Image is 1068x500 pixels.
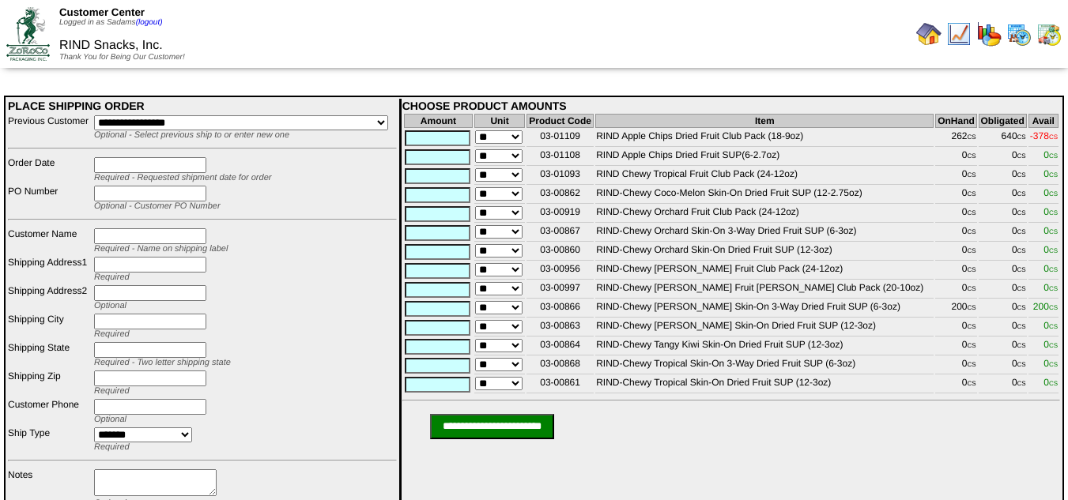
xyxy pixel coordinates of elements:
td: 0 [935,243,976,261]
td: Ship Type [7,427,92,453]
td: RIND-Chewy Tropical Skin-On 3-Way Dried Fruit SUP (6-3oz) [595,357,934,374]
span: CS [1049,247,1058,254]
span: CS [1017,190,1026,197]
td: 0 [979,205,1027,223]
span: Required [94,442,130,452]
span: -378 [1030,130,1058,141]
td: Shipping Address1 [7,256,92,283]
td: 03-00863 [526,319,594,336]
span: CS [1049,171,1058,179]
td: RIND-Chewy Orchard Fruit Club Pack (24-12oz) [595,205,934,223]
span: 0 [1043,187,1058,198]
span: CS [968,171,976,179]
span: CS [968,190,976,197]
td: 0 [979,376,1027,393]
td: Shipping Zip [7,370,92,397]
th: Unit [474,114,525,128]
span: Optional [94,415,126,424]
span: Required [94,386,130,396]
td: Shipping Address2 [7,284,92,311]
span: 0 [1043,168,1058,179]
span: 200 [1033,301,1058,312]
td: 0 [979,262,1027,280]
td: 0 [979,281,1027,299]
td: 0 [935,357,976,374]
span: CS [1017,228,1026,235]
span: CS [1017,171,1026,179]
span: 0 [1043,320,1058,331]
span: 0 [1043,206,1058,217]
span: CS [1017,361,1026,368]
td: 0 [979,167,1027,185]
th: Avail [1028,114,1059,128]
td: RIND-Chewy [PERSON_NAME] Fruit Club Pack (24-12oz) [595,262,934,280]
td: 0 [979,357,1027,374]
td: 0 [979,300,1027,318]
span: CS [968,361,976,368]
span: CS [968,247,976,254]
td: 03-00919 [526,205,594,223]
td: Shipping State [7,341,92,368]
td: Customer Name [7,227,92,254]
span: Customer Center [59,6,145,18]
td: 03-01109 [526,130,594,147]
td: 03-00862 [526,186,594,204]
span: CS [968,285,976,292]
td: RIND Apple Chips Dried Fruit SUP(6-2.7oz) [595,148,934,166]
span: CS [1049,304,1058,311]
span: CS [1017,323,1026,330]
td: 03-00864 [526,338,594,355]
span: CS [1049,133,1058,141]
div: PLACE SHIPPING ORDER [8,100,397,112]
td: Order Date [7,156,92,183]
td: Shipping City [7,313,92,340]
span: CS [1049,361,1058,368]
span: 0 [1043,377,1058,388]
img: ZoRoCo_Logo(Green%26Foil)%20jpg.webp [6,7,50,60]
td: 0 [979,243,1027,261]
span: Required - Two letter shipping state [94,358,231,367]
span: CS [1049,323,1058,330]
span: CS [1049,190,1058,197]
span: CS [968,152,976,160]
span: CS [1017,266,1026,273]
td: 03-00868 [526,357,594,374]
span: Required [94,329,130,339]
td: 0 [979,224,1027,242]
td: 0 [979,186,1027,204]
td: 0 [935,224,976,242]
span: CS [968,133,976,141]
td: 0 [935,281,976,299]
span: 0 [1043,244,1058,255]
img: line_graph.gif [946,21,972,47]
span: 0 [1043,282,1058,293]
span: Optional - Customer PO Number [94,201,221,211]
span: CS [1017,247,1026,254]
span: 0 [1043,149,1058,160]
td: 03-00866 [526,300,594,318]
td: RIND Apple Chips Dried Fruit Club Pack (18-9oz) [595,130,934,147]
td: 03-00861 [526,376,594,393]
span: 0 [1043,263,1058,274]
img: home.gif [916,21,942,47]
td: 0 [935,338,976,355]
span: CS [1017,304,1026,311]
td: 0 [935,148,976,166]
td: RIND-Chewy Orchard Skin-On Dried Fruit SUP (12-3oz) [595,243,934,261]
span: CS [1017,209,1026,216]
th: OnHand [935,114,976,128]
span: CS [968,304,976,311]
span: CS [1049,228,1058,235]
span: CS [968,342,976,349]
td: RIND-Chewy Tangy Kiwi Skin-On Dried Fruit SUP (12-3oz) [595,338,934,355]
span: CS [968,380,976,387]
td: 0 [935,319,976,336]
td: Customer Phone [7,398,92,425]
th: Obligated [979,114,1027,128]
td: 0 [935,186,976,204]
td: Previous Customer [7,115,92,141]
td: 03-00997 [526,281,594,299]
td: RIND-Chewy [PERSON_NAME] Skin-On 3-Way Dried Fruit SUP (6-3oz) [595,300,934,318]
td: RIND-Chewy Tropical Skin-On Dried Fruit SUP (12-3oz) [595,376,934,393]
span: 0 [1043,358,1058,369]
